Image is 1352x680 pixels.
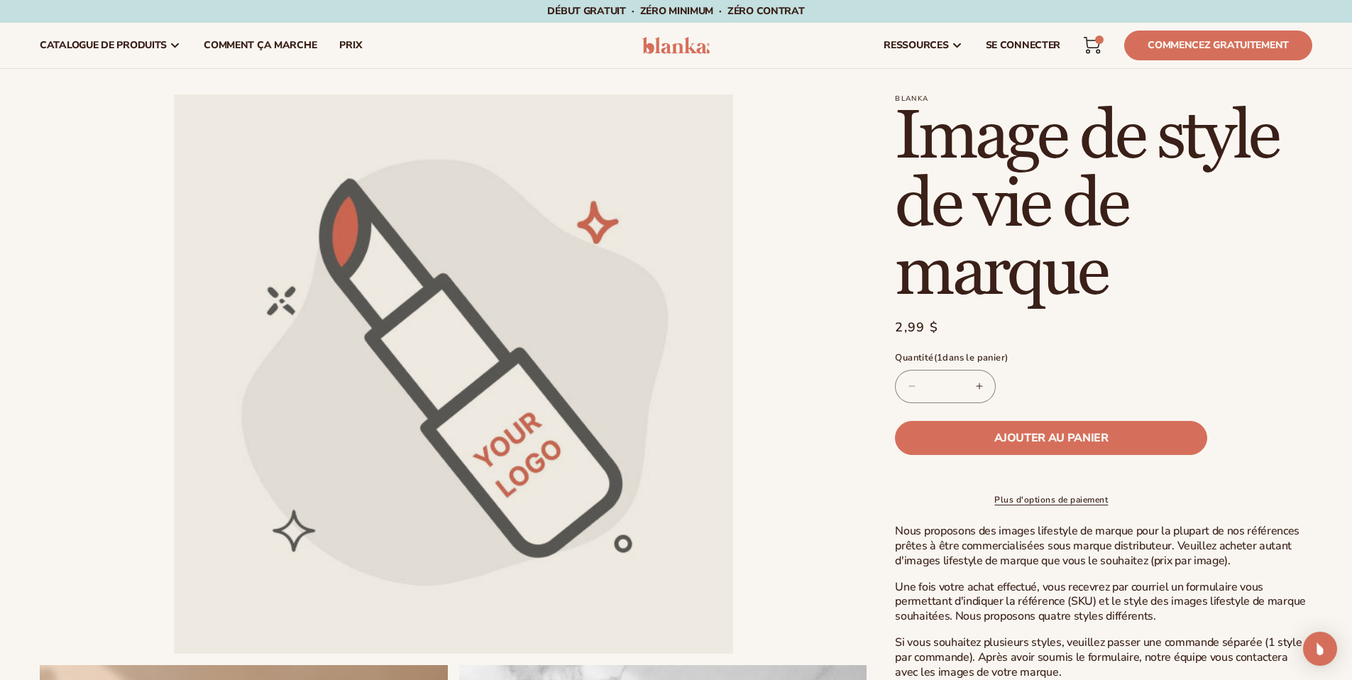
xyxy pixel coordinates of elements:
font: ZÉRO minimum [640,4,714,18]
div: Ouvrir Intercom Messenger [1303,632,1337,666]
font: dans le panier) [942,351,1008,364]
a: catalogue de produits [28,23,192,68]
a: prix [328,23,373,68]
font: ressources [884,38,948,52]
font: Une fois votre achat effectué, vous recevrez par courriel un formulaire vous permettant d'indique... [895,579,1305,625]
font: SE CONNECTER [986,38,1061,52]
font: · [632,4,634,18]
font: Si vous souhaitez plusieurs styles, veuillez passer une commande séparée (1 style par commande). ... [895,635,1302,680]
font: Comment ça marche [204,38,317,52]
font: Quantité [895,351,933,364]
a: Plus d'options de paiement [895,493,1207,506]
font: · [719,4,722,18]
font: Plus d'options de paiement [994,494,1108,505]
a: ressources [872,23,974,68]
font: ZÉRO contrat [727,4,805,18]
font: prix [339,38,362,52]
font: Commencez gratuitement [1148,38,1289,52]
a: SE CONNECTER [974,23,1072,68]
font: Ajouter au panier [994,430,1109,446]
font: 2,99 $ [895,319,938,336]
a: Commencez gratuitement [1124,31,1312,60]
font: Nous proposons des images lifestyle de marque pour la plupart de nos références prêtes à être com... [895,523,1299,569]
font: catalogue de produits [40,38,167,52]
font: 1 [937,351,942,364]
font: Début gratuit [547,4,625,18]
button: Ajouter au panier [895,421,1207,455]
font: Image de style de vie de marque [895,95,1277,314]
font: ( [934,351,937,364]
font: Blanka [895,94,928,104]
img: logo [642,37,710,54]
a: Comment ça marche [192,23,328,68]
